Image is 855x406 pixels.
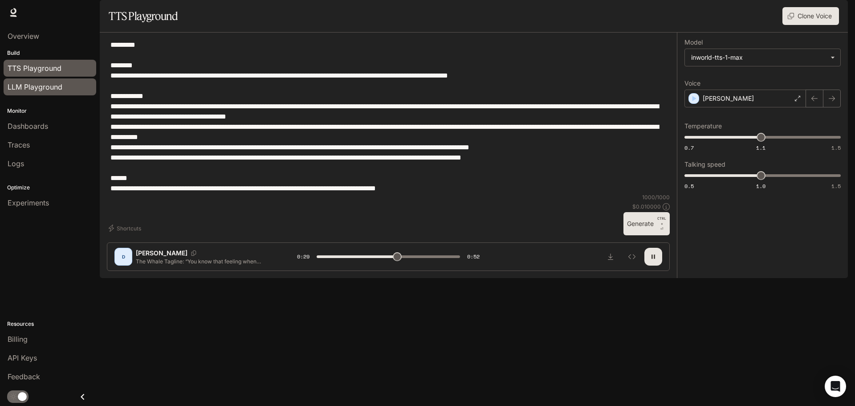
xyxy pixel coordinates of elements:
[107,221,145,235] button: Shortcuts
[691,53,826,62] div: inworld-tts-1-max
[467,252,480,261] span: 0:52
[684,123,722,129] p: Temperature
[684,39,703,45] p: Model
[831,182,841,190] span: 1.5
[684,80,700,86] p: Voice
[136,249,187,258] p: [PERSON_NAME]
[756,144,765,152] span: 1.1
[831,144,841,152] span: 1.5
[187,250,200,256] button: Copy Voice ID
[825,376,846,397] div: Open Intercom Messenger
[657,216,666,232] p: ⏎
[136,258,276,265] p: The Whale Tagline: “You know that feeling when someone in the office talks a little softer than t...
[684,182,694,190] span: 0.5
[623,212,670,235] button: GenerateCTRL +⏎
[756,182,765,190] span: 1.0
[657,216,666,226] p: CTRL +
[602,248,619,266] button: Download audio
[297,252,309,261] span: 0:29
[116,250,130,264] div: D
[703,94,754,103] p: [PERSON_NAME]
[782,7,839,25] button: Clone Voice
[684,161,725,168] p: Talking speed
[684,144,694,152] span: 0.7
[109,7,178,25] h1: TTS Playground
[623,248,641,266] button: Inspect
[685,49,840,66] div: inworld-tts-1-max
